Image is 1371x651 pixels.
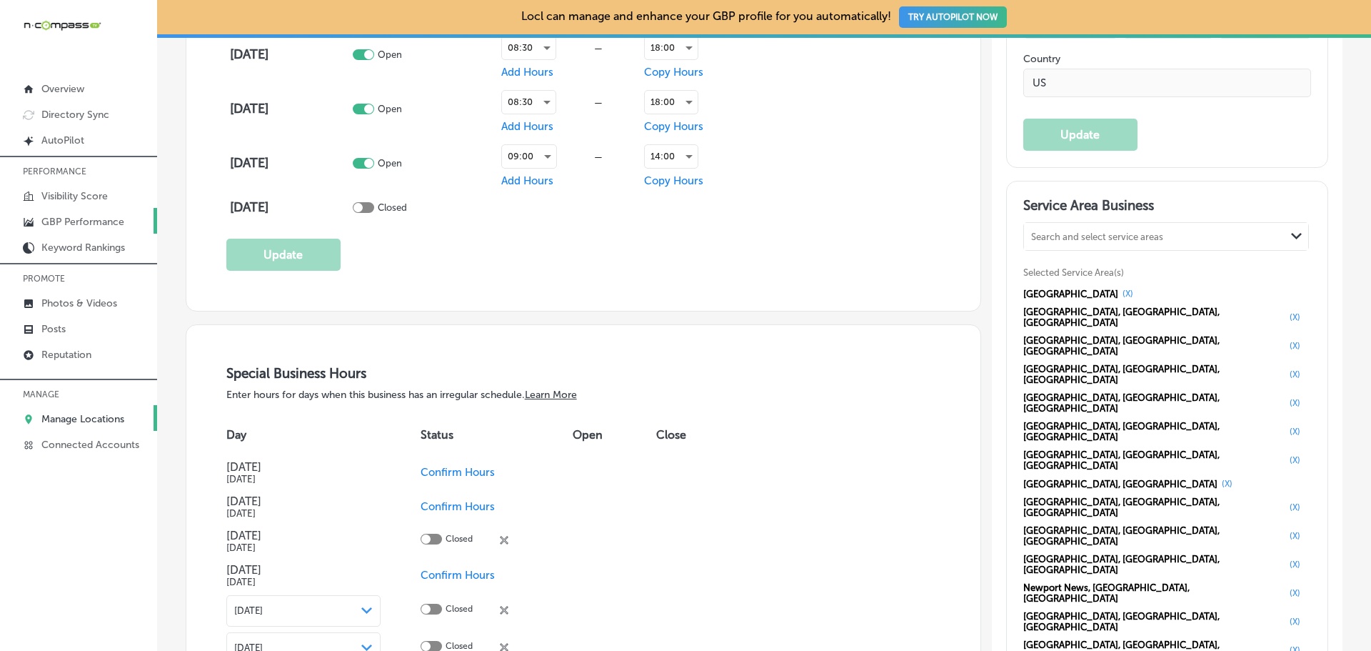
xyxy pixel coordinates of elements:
[41,216,124,228] p: GBP Performance
[1285,559,1305,570] button: (X)
[1023,307,1285,328] span: [GEOGRAPHIC_DATA], [GEOGRAPHIC_DATA], [GEOGRAPHIC_DATA]
[1285,426,1305,437] button: (X)
[1023,197,1312,219] h3: Service Area Business
[502,145,556,168] div: 09:00
[378,158,402,169] p: Open
[226,495,381,508] h4: [DATE]
[1023,525,1285,547] span: [GEOGRAPHIC_DATA], [GEOGRAPHIC_DATA], [GEOGRAPHIC_DATA]
[230,155,350,171] h4: [DATE]
[1285,397,1305,409] button: (X)
[1023,53,1312,65] label: Country
[378,49,402,60] p: Open
[226,529,381,542] h4: [DATE]
[556,43,641,54] div: —
[378,202,407,213] p: Closed
[1023,267,1124,278] span: Selected Service Area(s)
[234,605,263,616] span: [DATE]
[501,120,553,133] span: Add Hours
[446,604,473,617] p: Closed
[525,389,577,401] a: Learn More
[41,109,109,121] p: Directory Sync
[645,36,698,59] div: 18:00
[226,563,381,577] h4: [DATE]
[23,19,101,32] img: 660ab0bf-5cc7-4cb8-ba1c-48b5ae0f18e60NCTV_CLogo_TV_Black_-500x88.png
[226,542,381,553] h5: [DATE]
[378,104,402,114] p: Open
[226,389,941,401] p: Enter hours for days when this business has an irregular schedule.
[502,36,556,59] div: 08:30
[1023,392,1285,414] span: [GEOGRAPHIC_DATA], [GEOGRAPHIC_DATA], [GEOGRAPHIC_DATA]
[1023,69,1312,97] input: Country
[41,242,125,254] p: Keyword Rankings
[41,349,91,361] p: Reputation
[1118,288,1138,299] button: (X)
[899,6,1007,28] button: TRY AUTOPILOT NOW
[230,199,350,215] h4: [DATE]
[226,365,941,382] h3: Special Business Hours
[446,534,473,547] p: Closed
[1285,312,1305,323] button: (X)
[226,239,341,271] button: Update
[226,508,381,519] h5: [DATE]
[1285,616,1305,627] button: (X)
[1285,587,1305,599] button: (X)
[501,174,553,187] span: Add Hours
[644,174,703,187] span: Copy Hours
[421,466,495,479] span: Confirm Hours
[226,474,381,484] h5: [DATE]
[41,134,84,146] p: AutoPilot
[645,91,698,114] div: 18:00
[421,500,495,513] span: Confirm Hours
[1023,554,1285,575] span: [GEOGRAPHIC_DATA], [GEOGRAPHIC_DATA], [GEOGRAPHIC_DATA]
[1023,335,1285,357] span: [GEOGRAPHIC_DATA], [GEOGRAPHIC_DATA], [GEOGRAPHIC_DATA]
[1023,364,1285,385] span: [GEOGRAPHIC_DATA], [GEOGRAPHIC_DATA], [GEOGRAPHIC_DATA]
[645,145,698,168] div: 14:00
[1023,119,1138,151] button: Update
[573,415,656,455] th: Open
[1023,449,1285,471] span: [GEOGRAPHIC_DATA], [GEOGRAPHIC_DATA], [GEOGRAPHIC_DATA]
[41,190,108,202] p: Visibility Score
[1023,479,1217,490] span: [GEOGRAPHIC_DATA], [GEOGRAPHIC_DATA]
[226,577,381,587] h5: [DATE]
[226,460,381,474] h4: [DATE]
[41,413,124,425] p: Manage Locations
[421,569,495,582] span: Confirm Hours
[421,415,573,455] th: Status
[41,439,139,451] p: Connected Accounts
[41,323,66,335] p: Posts
[1285,502,1305,513] button: (X)
[644,120,703,133] span: Copy Hours
[1217,478,1237,490] button: (X)
[230,101,350,116] h4: [DATE]
[41,83,84,95] p: Overview
[226,415,421,455] th: Day
[1285,530,1305,542] button: (X)
[1031,232,1163,242] div: Search and select service areas
[1285,369,1305,380] button: (X)
[502,91,556,114] div: 08:30
[656,415,763,455] th: Close
[1023,497,1285,518] span: [GEOGRAPHIC_DATA], [GEOGRAPHIC_DATA], [GEOGRAPHIC_DATA]
[556,97,641,108] div: —
[644,66,703,79] span: Copy Hours
[1285,340,1305,352] button: (X)
[1023,421,1285,442] span: [GEOGRAPHIC_DATA], [GEOGRAPHIC_DATA], [GEOGRAPHIC_DATA]
[1023,611,1285,632] span: [GEOGRAPHIC_DATA], [GEOGRAPHIC_DATA], [GEOGRAPHIC_DATA]
[1023,289,1118,299] span: [GEOGRAPHIC_DATA]
[230,46,350,62] h4: [DATE]
[557,151,641,162] div: —
[41,297,117,309] p: Photos & Videos
[1023,582,1285,604] span: Newport News, [GEOGRAPHIC_DATA], [GEOGRAPHIC_DATA]
[501,66,553,79] span: Add Hours
[1285,454,1305,466] button: (X)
